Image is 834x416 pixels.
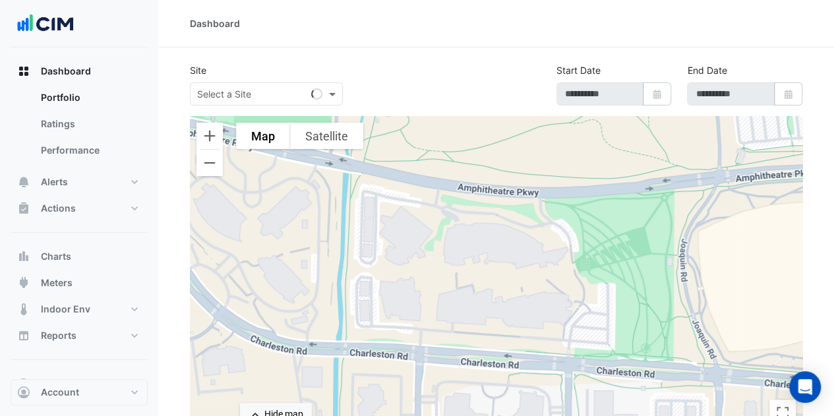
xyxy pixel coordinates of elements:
[41,377,100,390] span: Site Manager
[41,175,68,189] span: Alerts
[41,386,79,399] span: Account
[11,243,148,270] button: Charts
[11,270,148,296] button: Meters
[290,123,363,149] button: Show satellite imagery
[17,202,30,215] app-icon: Actions
[41,276,73,289] span: Meters
[16,11,75,37] img: Company Logo
[11,169,148,195] button: Alerts
[17,175,30,189] app-icon: Alerts
[11,84,148,169] div: Dashboard
[11,379,148,405] button: Account
[41,202,76,215] span: Actions
[11,371,148,397] button: Site Manager
[17,303,30,316] app-icon: Indoor Env
[789,371,821,403] div: Open Intercom Messenger
[236,123,290,149] button: Show street map
[17,276,30,289] app-icon: Meters
[17,250,30,263] app-icon: Charts
[41,329,76,342] span: Reports
[30,111,148,137] a: Ratings
[30,137,148,163] a: Performance
[196,123,223,149] button: Zoom in
[687,63,727,77] label: End Date
[11,195,148,222] button: Actions
[11,58,148,84] button: Dashboard
[17,65,30,78] app-icon: Dashboard
[196,150,223,176] button: Zoom out
[41,65,91,78] span: Dashboard
[556,63,601,77] label: Start Date
[17,329,30,342] app-icon: Reports
[30,84,148,111] a: Portfolio
[11,322,148,349] button: Reports
[41,303,90,316] span: Indoor Env
[17,377,30,390] app-icon: Site Manager
[190,63,206,77] label: Site
[190,16,240,30] div: Dashboard
[41,250,71,263] span: Charts
[11,296,148,322] button: Indoor Env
